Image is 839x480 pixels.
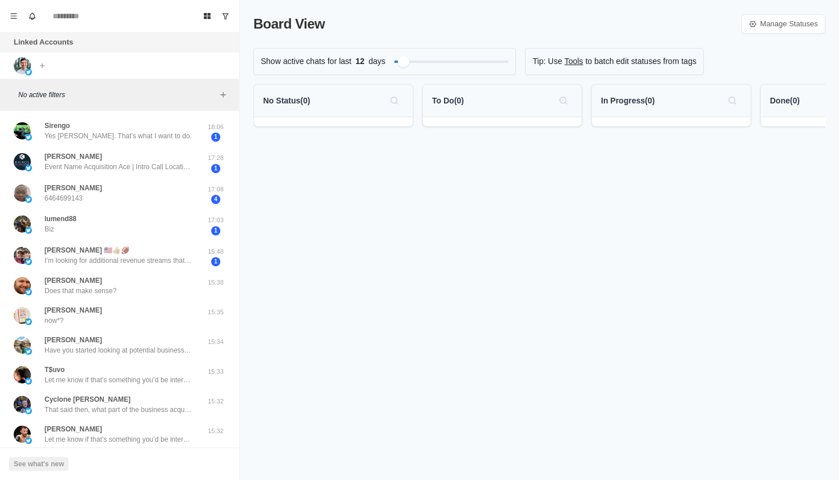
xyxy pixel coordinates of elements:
[533,55,562,67] p: Tip: Use
[25,134,32,141] img: picture
[201,337,230,347] p: 15:34
[45,345,193,355] p: Have you started looking at potential businesses to acquire yet?
[770,95,800,107] p: Done ( 0 )
[45,335,102,345] p: [PERSON_NAME]
[201,367,230,377] p: 15:33
[25,289,32,295] img: picture
[201,307,230,317] p: 15:35
[45,434,193,445] p: Let me know if that’s something you’d be interested in and I can set you up on a call with my con...
[216,7,235,25] button: Show unread conversations
[211,164,220,173] span: 1
[554,91,572,110] button: Search
[201,185,230,194] p: 17:08
[45,394,131,405] p: Cyclone [PERSON_NAME]
[211,226,220,235] span: 1
[723,91,741,110] button: Search
[25,258,32,265] img: picture
[23,7,41,25] button: Notifications
[45,275,102,286] p: [PERSON_NAME]
[369,55,386,67] p: days
[14,37,73,48] p: Linked Accounts
[14,122,31,139] img: picture
[45,162,193,172] p: Event Name Acquisition Ace | Intro Call Location: This is a Google Meet web conference. You can j...
[25,69,32,75] img: picture
[45,183,102,193] p: [PERSON_NAME]
[45,131,192,141] p: Yes [PERSON_NAME]. That’s what I want to do.
[14,366,31,383] img: picture
[586,55,697,67] p: to batch edit statuses from tags
[45,121,70,131] p: Sirengo
[45,245,130,255] p: [PERSON_NAME] 🇺🇸👍🏼🏈
[14,153,31,170] img: picture
[45,224,54,234] p: Biz
[211,195,220,204] span: 4
[14,337,31,354] img: picture
[201,122,230,132] p: 18:06
[25,407,32,414] img: picture
[25,318,32,325] img: picture
[45,424,102,434] p: [PERSON_NAME]
[18,90,216,100] p: No active filters
[35,59,49,73] button: Add account
[398,56,409,67] div: Filter by activity days
[25,437,32,444] img: picture
[25,196,32,203] img: picture
[211,133,220,142] span: 1
[45,405,193,415] p: That said then, what part of the business acquisitions process do you feel you’ll need the most g...
[216,88,230,102] button: Add filters
[14,247,31,264] img: picture
[45,286,116,296] p: Does that make sense?
[14,426,31,443] img: picture
[14,277,31,294] img: picture
[25,227,32,234] img: picture
[201,215,230,225] p: 17:03
[211,257,220,266] span: 1
[45,193,83,203] p: 6464699143
[201,278,230,287] p: 15:38
[741,14,825,34] a: Manage Statuses
[432,95,464,107] p: To Do ( 0 )
[14,307,31,324] img: picture
[14,396,31,413] img: picture
[564,55,583,67] a: Tools
[201,247,230,257] p: 15:48
[14,57,31,74] img: picture
[261,55,352,67] p: Show active chats for last
[45,315,63,326] p: now*?
[385,91,404,110] button: Search
[601,95,655,107] p: In Progress ( 0 )
[253,14,325,34] p: Board View
[201,426,230,436] p: 15:32
[5,7,23,25] button: Menu
[45,214,76,224] p: lumend88
[14,215,31,233] img: picture
[45,255,193,266] p: I’m looking for additional revenue streams that I can build up and step away from my current 9-5 ...
[45,375,193,385] p: Let me know if that’s something you’d be interested in and I can set you up on a call with my con...
[201,397,230,406] p: 15:32
[25,348,32,355] img: picture
[25,378,32,385] img: picture
[14,185,31,202] img: picture
[45,365,64,375] p: T$uvo
[45,151,102,162] p: [PERSON_NAME]
[263,95,310,107] p: No Status ( 0 )
[25,165,32,171] img: picture
[352,55,369,67] span: 12
[45,305,102,315] p: [PERSON_NAME]
[9,457,68,471] button: See what's new
[201,153,230,163] p: 17:28
[198,7,216,25] button: Board View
